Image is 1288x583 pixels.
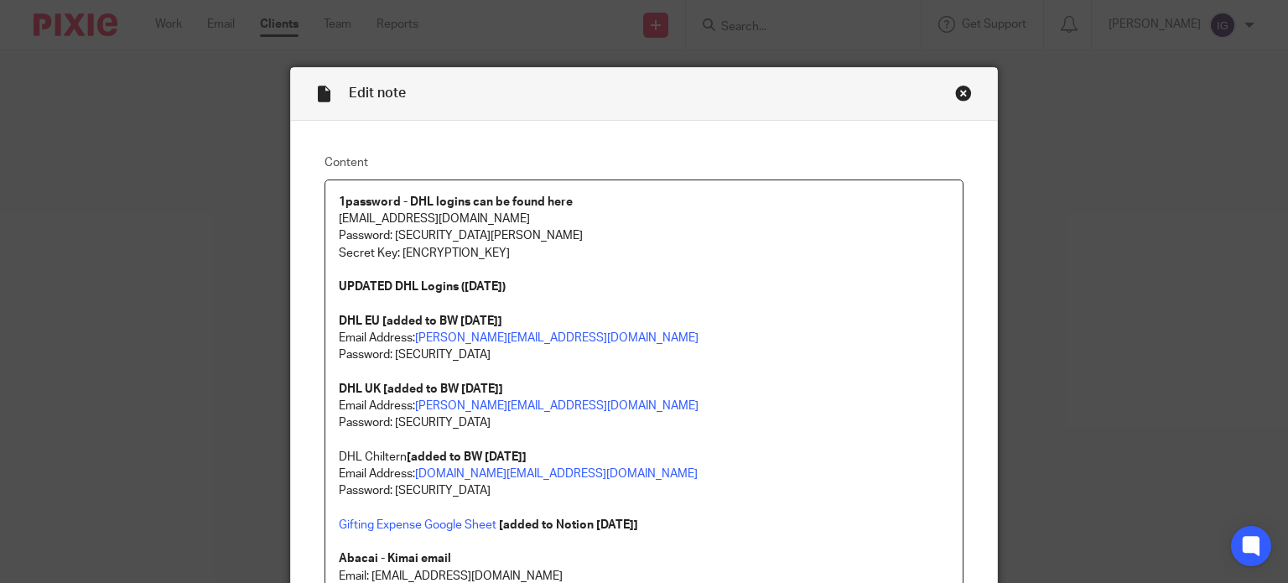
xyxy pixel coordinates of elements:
[415,468,698,480] a: [DOMAIN_NAME][EMAIL_ADDRESS][DOMAIN_NAME]
[339,383,381,395] strong: DHL UK
[325,154,964,171] label: Content
[383,383,503,395] strong: [added to BW [DATE]]
[339,553,451,565] strong: Abacai - Kimai email
[415,332,699,344] a: [PERSON_NAME][EMAIL_ADDRESS][DOMAIN_NAME]
[339,245,950,262] p: Secret Key: [ENCRYPTION_KEY]
[339,346,950,363] p: Password: [SECURITY_DATA]
[499,519,638,531] strong: [added to Notion [DATE]]
[339,196,573,208] strong: 1password - DHL logins can be found here
[339,315,502,327] strong: DHL EU [added to BW [DATE]]
[349,86,406,100] span: Edit note
[339,330,950,346] p: Email Address:
[339,227,950,244] p: Password: [SECURITY_DATA][PERSON_NAME]
[339,211,950,227] p: [EMAIL_ADDRESS][DOMAIN_NAME]
[339,519,496,531] a: Gifting Expense Google Sheet
[339,398,950,482] p: Email Address: Password: [SECURITY_DATA] DHL Chiltern Email Address:
[955,85,972,102] div: Close this dialog window
[407,451,527,463] strong: [added to BW [DATE]]
[339,281,506,293] strong: UPDATED DHL Logins ([DATE])
[339,482,950,499] p: Password: [SECURITY_DATA]
[415,400,699,412] a: [PERSON_NAME][EMAIL_ADDRESS][DOMAIN_NAME]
